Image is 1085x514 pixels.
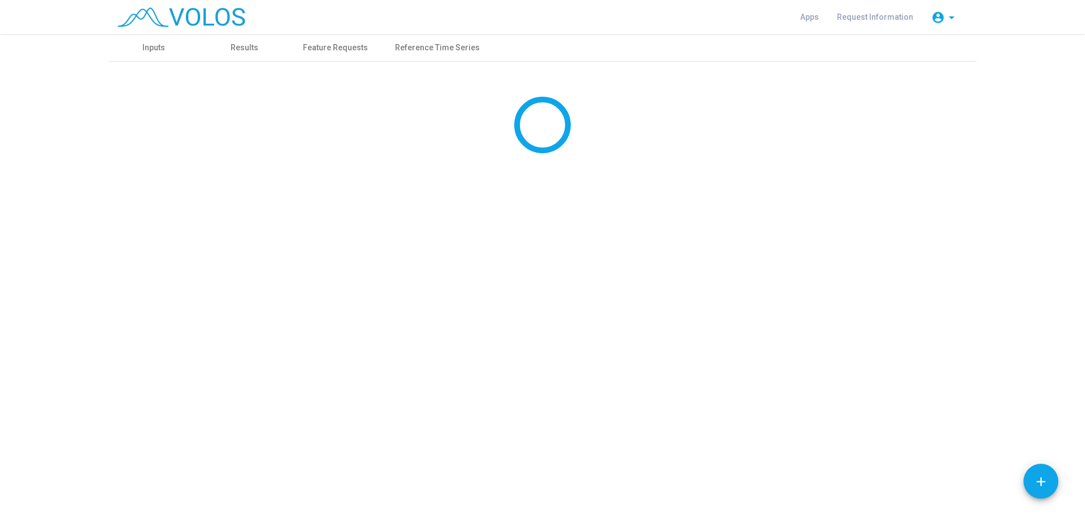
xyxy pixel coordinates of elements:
[945,11,958,24] mat-icon: arrow_drop_down
[828,7,922,27] a: Request Information
[791,7,828,27] a: Apps
[931,11,945,24] mat-icon: account_circle
[837,12,913,21] span: Request Information
[395,42,480,54] div: Reference Time Series
[1034,474,1048,489] mat-icon: add
[1023,464,1058,499] button: Add icon
[800,12,819,21] span: Apps
[142,42,165,54] div: Inputs
[231,42,258,54] div: Results
[303,42,368,54] div: Feature Requests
